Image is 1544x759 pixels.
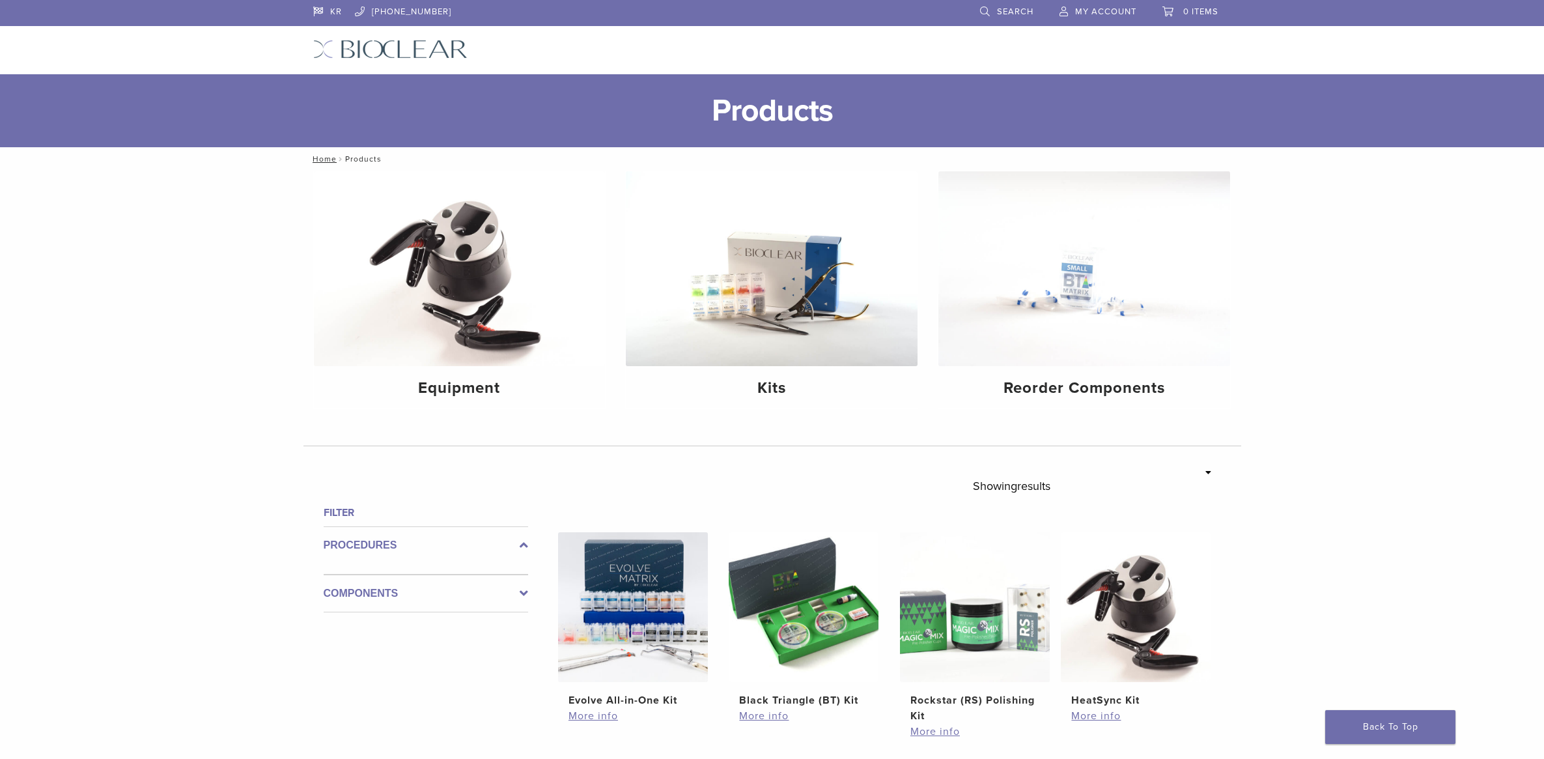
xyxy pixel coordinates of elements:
h4: Reorder Components [949,377,1220,400]
a: Black Triangle (BT) KitBlack Triangle (BT) Kit [728,532,880,708]
a: Back To Top [1325,710,1455,744]
a: More info [1071,708,1200,724]
a: More info [739,708,868,724]
h2: Black Triangle (BT) Kit [739,693,868,708]
a: Reorder Components [938,171,1230,408]
img: Bioclear [313,40,468,59]
img: Equipment [314,171,606,366]
a: More info [910,724,1039,739]
h4: Filter [324,505,528,521]
img: Kits [626,171,918,366]
img: Reorder Components [938,171,1230,366]
h4: Equipment [324,377,595,400]
h2: HeatSync Kit [1071,693,1200,708]
a: Equipment [314,171,606,408]
a: HeatSync KitHeatSync Kit [1060,532,1212,708]
a: Kits [626,171,918,408]
img: Rockstar (RS) Polishing Kit [900,532,1050,682]
img: HeatSync Kit [1061,532,1211,682]
h4: Kits [636,377,907,400]
a: Home [309,154,337,164]
p: Showing results [973,472,1050,500]
a: Evolve All-in-One KitEvolve All-in-One Kit [557,532,709,708]
label: Components [324,586,528,601]
span: 0 items [1183,7,1218,17]
h2: Evolve All-in-One Kit [568,693,697,708]
a: Rockstar (RS) Polishing KitRockstar (RS) Polishing Kit [899,532,1051,724]
img: Evolve All-in-One Kit [558,532,708,682]
span: Search [997,7,1033,17]
a: More info [568,708,697,724]
img: Black Triangle (BT) Kit [729,532,878,682]
span: My Account [1075,7,1136,17]
nav: Products [303,147,1241,171]
label: Procedures [324,537,528,553]
span: / [337,156,345,162]
h2: Rockstar (RS) Polishing Kit [910,693,1039,724]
